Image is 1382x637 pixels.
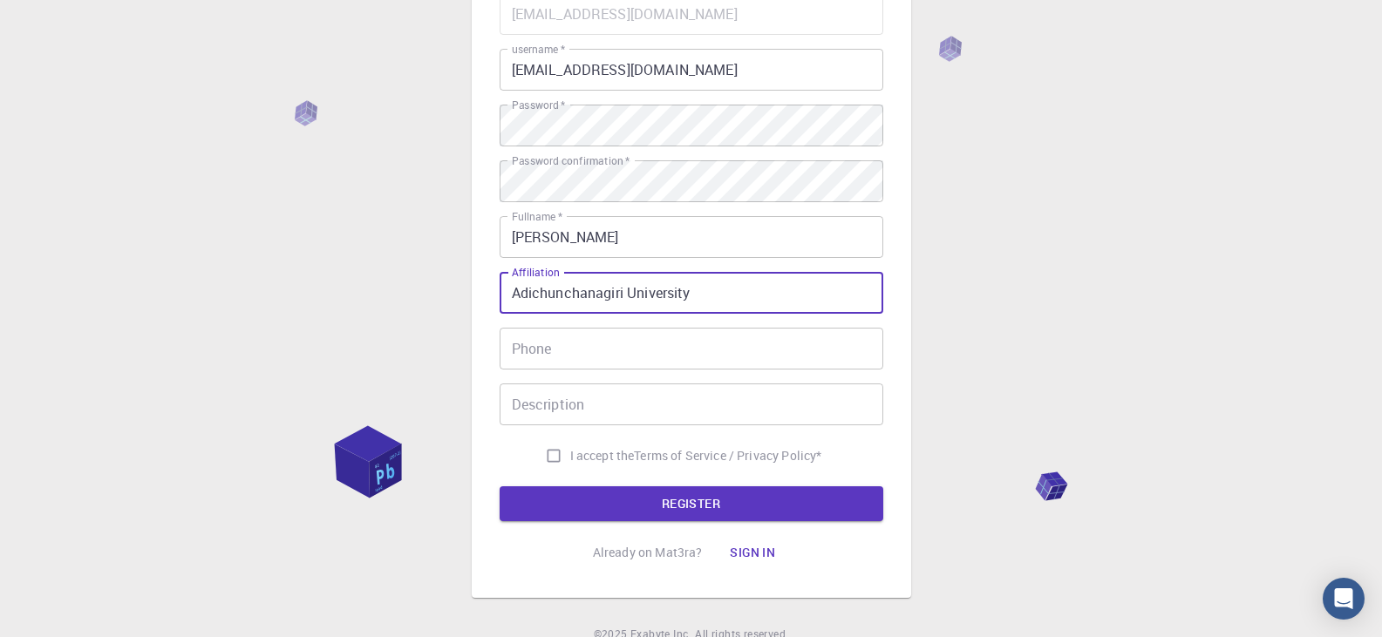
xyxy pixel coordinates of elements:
label: Fullname [512,209,562,224]
span: I accept the [570,447,635,464]
label: Password confirmation [512,153,630,168]
button: REGISTER [500,486,883,521]
a: Terms of Service / Privacy Policy* [634,447,821,464]
p: Already on Mat3ra? [593,544,703,561]
div: Open Intercom Messenger [1323,578,1365,620]
p: Terms of Service / Privacy Policy * [634,447,821,464]
button: Sign in [716,535,789,570]
label: username [512,42,565,57]
label: Affiliation [512,265,559,280]
label: Password [512,98,565,112]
